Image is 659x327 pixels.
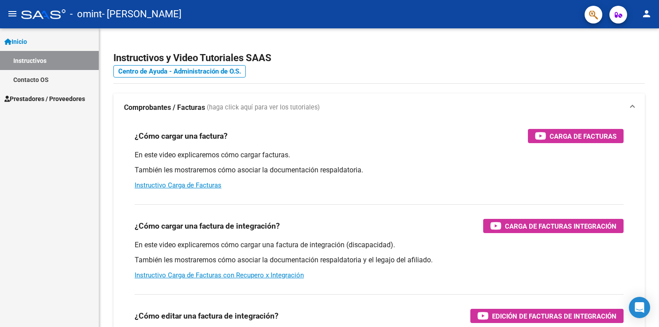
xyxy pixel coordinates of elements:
[492,311,616,322] span: Edición de Facturas de integración
[113,93,645,122] mat-expansion-panel-header: Comprobantes / Facturas (haga click aquí para ver los tutoriales)
[135,165,624,175] p: También les mostraremos cómo asociar la documentación respaldatoria.
[135,271,304,279] a: Instructivo Carga de Facturas con Recupero x Integración
[113,50,645,66] h2: Instructivos y Video Tutoriales SAAS
[70,4,102,24] span: - omint
[102,4,182,24] span: - [PERSON_NAME]
[629,297,650,318] div: Open Intercom Messenger
[135,150,624,160] p: En este video explicaremos cómo cargar facturas.
[135,310,279,322] h3: ¿Cómo editar una factura de integración?
[4,37,27,47] span: Inicio
[483,219,624,233] button: Carga de Facturas Integración
[7,8,18,19] mat-icon: menu
[124,103,205,113] strong: Comprobantes / Facturas
[135,240,624,250] p: En este video explicaremos cómo cargar una factura de integración (discapacidad).
[641,8,652,19] mat-icon: person
[135,181,221,189] a: Instructivo Carga de Facturas
[528,129,624,143] button: Carga de Facturas
[135,255,624,265] p: También les mostraremos cómo asociar la documentación respaldatoria y el legajo del afiliado.
[470,309,624,323] button: Edición de Facturas de integración
[550,131,616,142] span: Carga de Facturas
[113,65,246,78] a: Centro de Ayuda - Administración de O.S.
[135,130,228,142] h3: ¿Cómo cargar una factura?
[4,94,85,104] span: Prestadores / Proveedores
[135,220,280,232] h3: ¿Cómo cargar una factura de integración?
[207,103,320,113] span: (haga click aquí para ver los tutoriales)
[505,221,616,232] span: Carga de Facturas Integración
